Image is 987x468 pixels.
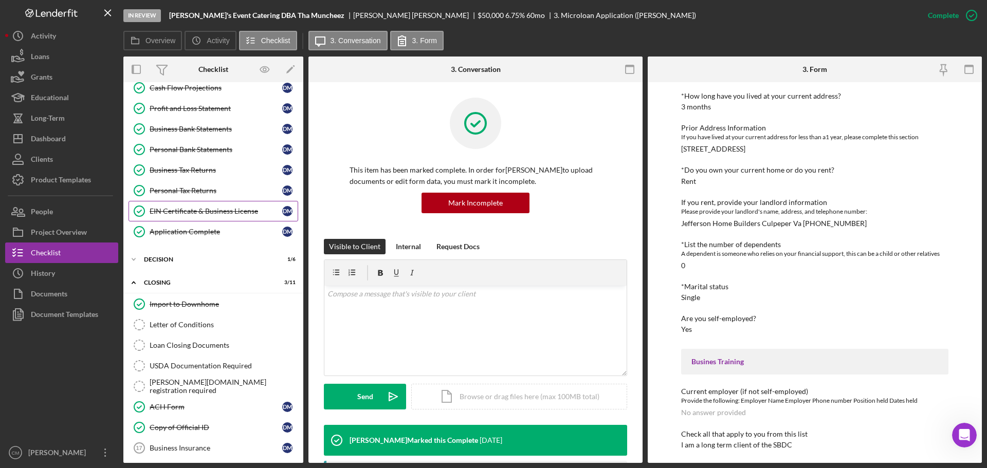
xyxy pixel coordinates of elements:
[681,177,696,185] div: Rent
[31,46,49,69] div: Loans
[150,145,282,154] div: Personal Bank Statements
[150,378,298,395] div: [PERSON_NAME][DOMAIN_NAME] registration required
[277,256,296,263] div: 1 / 6
[150,403,282,411] div: ACH Form
[681,387,948,396] div: Current employer (if not self-employed)
[681,124,948,132] div: Prior Address Information
[150,362,298,370] div: USDA Documentation Required
[136,445,142,451] tspan: 17
[282,124,293,134] div: D M
[31,149,53,172] div: Clients
[277,279,296,286] div: 3 / 11
[5,87,118,108] button: Educational
[928,5,959,26] div: Complete
[150,444,282,452] div: Business Insurance
[261,36,290,45] label: Checklist
[478,11,504,20] div: $50,000
[691,358,938,366] div: Busines Training
[952,423,977,447] iframe: Intercom live chat
[150,84,282,92] div: Cash Flow Projections
[150,341,298,349] div: Loan Closing Documents
[129,397,298,417] a: ACH FormDM
[308,31,388,50] button: 3. Conversation
[5,442,118,463] button: CM[PERSON_NAME]
[129,294,298,314] a: Import to Downhome
[5,201,118,222] button: People
[123,9,161,22] div: In Review
[681,92,948,100] div: *How long have you lived at your current address?
[31,170,91,193] div: Product Templates
[5,304,118,325] button: Document Templates
[129,78,298,98] a: Cash Flow ProjectionsDM
[5,26,118,46] a: Activity
[329,239,380,254] div: Visible to Client
[5,242,118,263] a: Checklist
[282,422,293,433] div: D M
[31,26,56,49] div: Activity
[436,239,480,254] div: Request Docs
[681,132,948,142] div: If you have lived at your current address for less than a1 year, please complete this section
[802,65,827,73] div: 3. Form
[129,438,298,458] a: 17Business InsuranceDM
[26,442,93,465] div: [PERSON_NAME]
[681,207,948,217] div: Please provide your landlord's name, address, and telephone number:
[129,376,298,397] a: [PERSON_NAME][DOMAIN_NAME] registration required
[554,11,696,20] div: 3. Microloan Application ([PERSON_NAME])
[324,384,406,409] button: Send
[31,304,98,327] div: Document Templates
[350,164,601,188] p: This item has been marked complete. In order for [PERSON_NAME] to upload documents or edit form d...
[681,314,948,323] div: Are you self-employed?
[150,423,282,432] div: Copy of Official ID
[391,239,426,254] button: Internal
[129,139,298,160] a: Personal Bank StatementsDM
[431,239,485,254] button: Request Docs
[331,36,381,45] label: 3. Conversation
[129,160,298,180] a: Business Tax ReturnsDM
[129,417,298,438] a: Copy of Official IDDM
[5,222,118,242] a: Project Overview
[129,201,298,221] a: EIN Certificate & Business LicenseDM
[422,193,529,213] button: Mark Incomplete
[681,430,948,438] div: Check all that apply to you from this list
[198,65,228,73] div: Checklist
[282,103,293,114] div: D M
[129,180,298,201] a: Personal Tax ReturnsDM
[31,108,65,131] div: Long-Term
[448,193,503,213] div: Mark Incomplete
[144,279,270,286] div: CLOSING
[185,31,236,50] button: Activity
[150,125,282,133] div: Business Bank Statements
[681,325,692,333] div: Yes
[5,128,118,149] button: Dashboard
[5,108,118,128] a: Long-Term
[5,149,118,170] button: Clients
[150,166,282,174] div: Business Tax Returns
[681,240,948,249] div: *List the number of dependents
[145,36,175,45] label: Overview
[282,185,293,196] div: D M
[129,314,298,335] a: Letter of Conditions
[390,31,444,50] button: 3. Form
[282,402,293,412] div: D M
[5,263,118,284] button: History
[5,46,118,67] button: Loans
[681,166,948,174] div: *Do you own your current home or do you rent?
[681,219,867,228] div: Jefferson Home Builders Culpeper Va [PHONE_NUMBER]
[282,227,293,237] div: D M
[412,36,437,45] label: 3. Form
[5,284,118,304] a: Documents
[350,436,478,444] div: [PERSON_NAME] Marked this Complete
[526,11,545,20] div: 60 mo
[31,67,52,90] div: Grants
[357,384,373,409] div: Send
[150,207,282,215] div: EIN Certificate & Business License
[505,11,525,20] div: 6.75 %
[681,396,948,406] div: Provide the following: Employer Name Employer Phone number Position held Dates held
[31,201,53,224] div: People
[129,221,298,242] a: Application CompleteDM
